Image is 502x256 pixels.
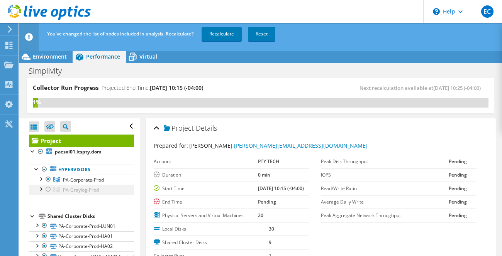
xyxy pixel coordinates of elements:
b: Pending [449,158,467,165]
a: Project [29,135,134,147]
span: [DATE] 10:25 (-04:00) [433,84,481,91]
label: Account [154,158,258,165]
b: 9 [269,239,271,246]
span: Environment [33,53,67,60]
b: Pending [449,199,467,205]
span: Virtual [139,53,157,60]
div: 1% [33,98,38,106]
span: Next recalculation available at [360,84,485,91]
span: [PERSON_NAME], [189,142,368,149]
a: PA-Corporate-Prod-LUN01 [29,221,134,231]
label: End Time [154,198,258,206]
b: 0 min [258,172,270,178]
b: Pending [449,185,467,192]
b: Pending [258,199,276,205]
label: Average Daily Write [321,198,449,206]
div: Shared Cluster Disks [47,212,134,221]
label: Peak Aggregate Network Throughput [321,212,449,219]
a: PA-Corporate-Prod [29,175,134,185]
label: Prepared for: [154,142,188,149]
a: PA-Corporate-Prod-HA01 [29,231,134,241]
label: Peak Disk Throughput [321,158,449,165]
b: PTY TECH [258,158,279,165]
span: [DATE] 10:15 (-04:00) [150,84,203,91]
h1: Simplivity [25,67,74,75]
label: Shared Cluster Disks [154,239,269,246]
span: PA-Graylog-Prod [63,187,99,193]
span: Performance [86,53,120,60]
span: PA-Corporate-Prod [63,177,104,183]
b: Pending [449,172,467,178]
label: Start Time [154,185,258,192]
label: Read/Write Ratio [321,185,449,192]
label: Duration [154,171,258,179]
a: PA-Graylog-Prod [29,185,134,195]
b: [DATE] 10:15 (-04:00) [258,185,304,192]
b: paesxi01.itspty.dom [55,148,102,155]
a: [PERSON_NAME][EMAIL_ADDRESS][DOMAIN_NAME] [234,142,368,149]
b: 20 [258,212,263,219]
h4: Projected End Time: [102,84,203,92]
a: paesxi01.itspty.dom [29,147,134,157]
svg: \n [433,8,440,15]
a: Recalculate [202,27,242,41]
span: EC [481,5,494,18]
label: IOPS [321,171,449,179]
span: You've changed the list of nodes included in analysis. Recalculate? [47,30,193,37]
label: Local Disks [154,225,269,233]
a: Reset [248,27,275,41]
span: Details [196,123,217,133]
a: Hypervisors [29,165,134,175]
a: PA-Corporate-Prod-HA02 [29,241,134,251]
b: Pending [449,212,467,219]
b: 30 [269,226,274,232]
span: Project [164,125,194,132]
label: Physical Servers and Virtual Machines [154,212,258,219]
